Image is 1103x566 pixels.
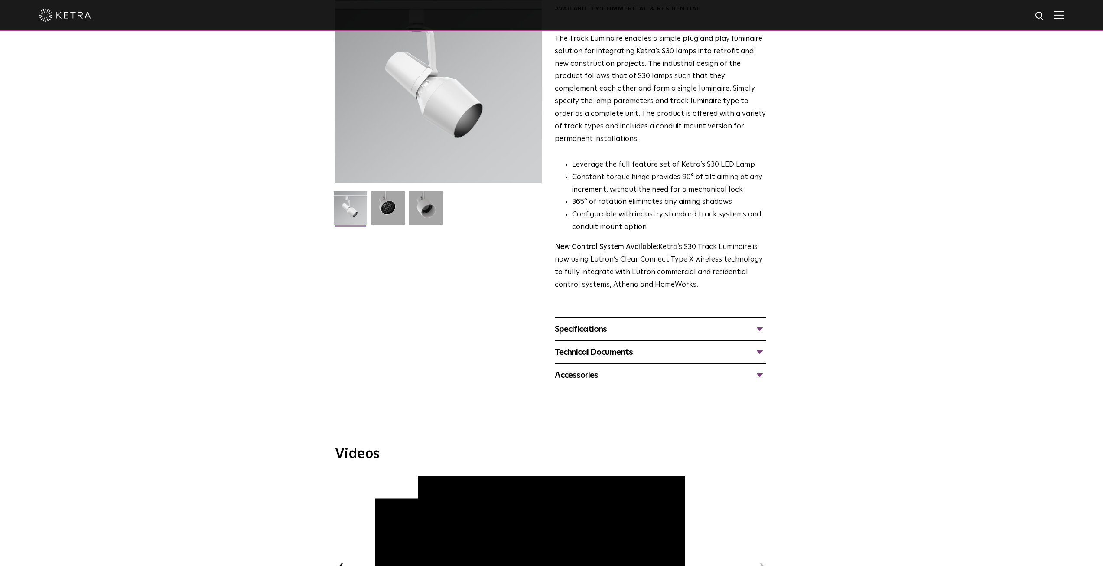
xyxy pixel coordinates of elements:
div: Specifications [555,322,766,336]
li: Configurable with industry standard track systems and conduit mount option [572,209,766,234]
img: S30-Track-Luminaire-2021-Web-Square [334,191,367,231]
h3: Videos [335,447,768,461]
li: Leverage the full feature set of Ketra’s S30 LED Lamp [572,159,766,171]
div: Technical Documents [555,345,766,359]
img: search icon [1035,11,1045,22]
p: Ketra’s S30 Track Luminaire is now using Lutron’s Clear Connect Type X wireless technology to ful... [555,241,766,291]
img: Hamburger%20Nav.svg [1054,11,1064,19]
div: Accessories [555,368,766,382]
img: 9e3d97bd0cf938513d6e [409,191,443,231]
li: Constant torque hinge provides 90° of tilt aiming at any increment, without the need for a mechan... [572,171,766,196]
span: The Track Luminaire enables a simple plug and play luminaire solution for integrating Ketra’s S30... [555,35,766,143]
img: ketra-logo-2019-white [39,9,91,22]
li: 365° of rotation eliminates any aiming shadows [572,196,766,209]
img: 3b1b0dc7630e9da69e6b [371,191,405,231]
strong: New Control System Available: [555,243,658,251]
